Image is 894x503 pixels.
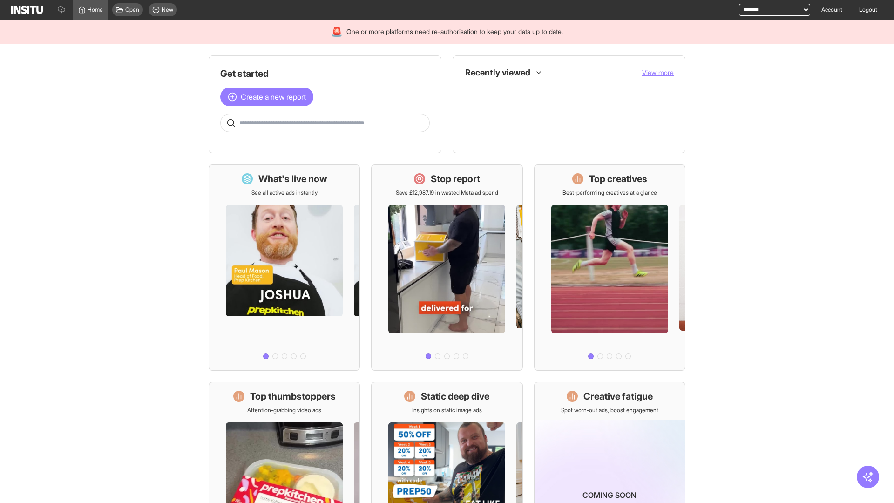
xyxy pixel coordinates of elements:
a: Top creativesBest-performing creatives at a glance [534,164,685,371]
button: View more [642,68,674,77]
span: Open [125,6,139,14]
h1: Top thumbstoppers [250,390,336,403]
h1: Get started [220,67,430,80]
h1: What's live now [258,172,327,185]
p: Best-performing creatives at a glance [562,189,657,197]
div: 🚨 [331,25,343,38]
h1: Top creatives [589,172,647,185]
span: View more [642,68,674,76]
p: See all active ads instantly [251,189,318,197]
h1: Static deep dive [421,390,489,403]
a: What's live nowSee all active ads instantly [209,164,360,371]
span: New [162,6,173,14]
button: Create a new report [220,88,313,106]
img: Logo [11,6,43,14]
a: Stop reportSave £12,987.19 in wasted Meta ad spend [371,164,522,371]
span: One or more platforms need re-authorisation to keep your data up to date. [346,27,563,36]
span: Home [88,6,103,14]
span: Create a new report [241,91,306,102]
p: Attention-grabbing video ads [247,407,321,414]
p: Insights on static image ads [412,407,482,414]
h1: Stop report [431,172,480,185]
p: Save £12,987.19 in wasted Meta ad spend [396,189,498,197]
